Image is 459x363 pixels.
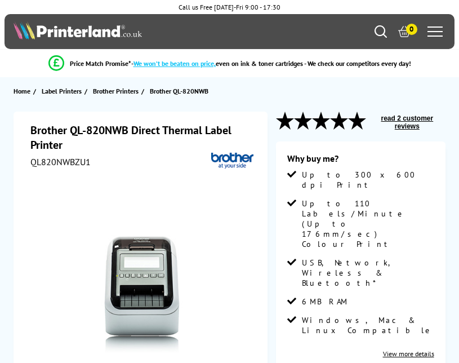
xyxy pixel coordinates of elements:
[14,21,141,39] img: Printerland Logo
[406,24,417,35] span: 0
[302,258,434,288] span: USB, Network, Wireless & Bluetooth*
[375,25,387,38] a: Search
[302,170,434,190] span: Up to 300 x 600 dpi Print
[211,152,253,169] img: Brother
[383,349,434,358] a: View more details
[70,59,131,68] span: Price Match Promise*
[133,59,216,68] span: We won’t be beaten on price,
[150,85,208,97] span: Brother QL-820NWB
[14,85,33,97] a: Home
[398,25,411,38] a: 0
[287,153,434,170] div: Why buy me?
[302,198,434,249] span: Up to 110 Labels/Minute (Up to 176mm/sec) Colour Print
[42,85,84,97] a: Label Printers
[150,85,211,97] a: Brother QL-820NWB
[42,85,82,97] span: Label Printers
[302,315,434,335] span: Windows, Mac & Linux Compatible
[6,54,453,73] li: modal_Promise
[93,85,139,97] span: Brother Printers
[369,114,445,131] button: read 2 customer reviews
[14,21,229,42] a: Printerland Logo
[93,85,141,97] a: Brother Printers
[302,296,348,307] span: 6MB RAM
[131,59,411,68] div: - even on ink & toner cartridges - We check our competitors every day!
[14,85,30,97] span: Home
[30,123,253,152] h1: Brother QL-820NWB Direct Thermal Label Printer
[30,156,91,167] span: QL820NWBZU1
